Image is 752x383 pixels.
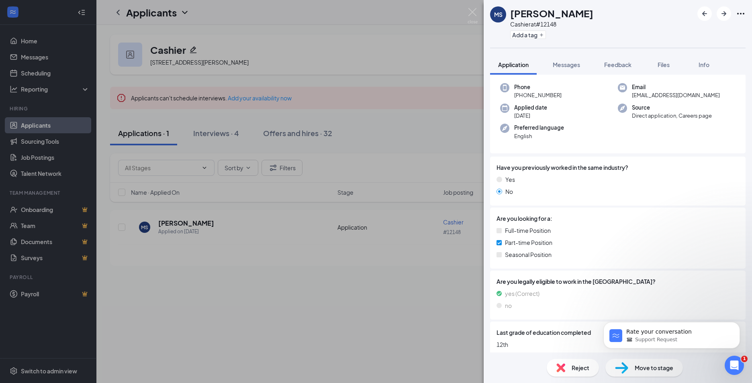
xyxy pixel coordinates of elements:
[497,163,628,172] span: Have you previously worked in the same industry?
[658,61,670,68] span: Files
[494,10,503,18] div: MS
[741,356,748,362] span: 1
[505,301,512,310] span: no
[505,226,551,235] span: Full-time Position
[497,340,739,349] span: 12th
[719,9,729,18] svg: ArrowRight
[591,305,752,361] iframe: Intercom notifications message
[510,31,546,39] button: PlusAdd a tag
[725,356,744,375] iframe: Intercom live chat
[632,91,720,99] span: [EMAIL_ADDRESS][DOMAIN_NAME]
[632,104,712,112] span: Source
[497,328,591,337] span: Last grade of education completed
[635,363,673,372] span: Move to stage
[553,61,580,68] span: Messages
[514,83,562,91] span: Phone
[514,112,547,120] span: [DATE]
[497,214,552,223] span: Are you looking for a:
[505,175,515,184] span: Yes
[514,124,564,132] span: Preferred language
[604,61,631,68] span: Feedback
[505,238,552,247] span: Part-time Position
[632,112,712,120] span: Direct application, Careers page
[514,104,547,112] span: Applied date
[632,83,720,91] span: Email
[505,187,513,196] span: No
[510,20,593,28] div: Cashier at #12148
[497,277,739,286] span: Are you legally eligible to work in the [GEOGRAPHIC_DATA]?
[514,132,564,140] span: English
[498,61,529,68] span: Application
[514,91,562,99] span: [PHONE_NUMBER]
[505,250,552,259] span: Seasonal Position
[510,6,593,20] h1: [PERSON_NAME]
[505,289,539,298] span: yes (Correct)
[572,363,589,372] span: Reject
[539,33,544,37] svg: Plus
[697,6,712,21] button: ArrowLeftNew
[717,6,731,21] button: ArrowRight
[699,61,709,68] span: Info
[700,9,709,18] svg: ArrowLeftNew
[736,9,746,18] svg: Ellipses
